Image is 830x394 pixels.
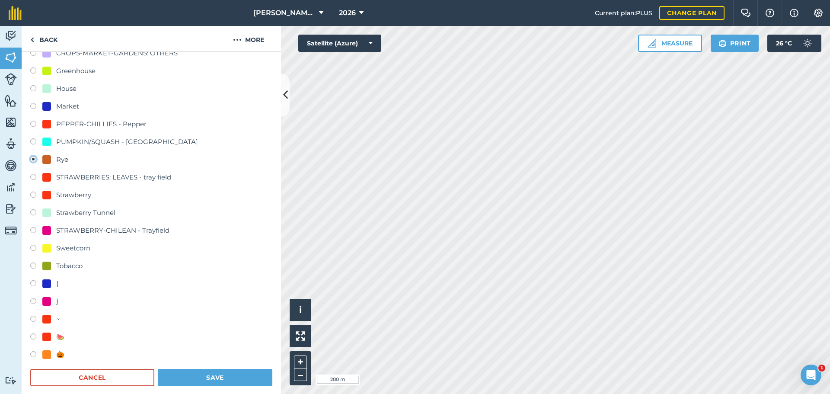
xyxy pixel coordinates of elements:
[5,138,17,151] img: svg+xml;base64,PD94bWwgdmVyc2lvbj0iMS4wIiBlbmNvZGluZz0idXRmLTgiPz4KPCEtLSBHZW5lcmF0b3I6IEFkb2JlIE...
[56,119,147,129] div: PEPPER-CHILLIES - Pepper
[56,154,68,165] div: Rye
[56,66,96,76] div: Greenhouse
[253,8,316,18] span: [PERSON_NAME] Family Farms
[801,365,821,385] iframe: Intercom live chat
[56,101,79,112] div: Market
[290,299,311,321] button: i
[5,224,17,237] img: svg+xml;base64,PD94bWwgdmVyc2lvbj0iMS4wIiBlbmNvZGluZz0idXRmLTgiPz4KPCEtLSBHZW5lcmF0b3I6IEFkb2JlIE...
[648,39,656,48] img: Ruler icon
[216,26,281,51] button: More
[5,29,17,42] img: svg+xml;base64,PD94bWwgdmVyc2lvbj0iMS4wIiBlbmNvZGluZz0idXRmLTgiPz4KPCEtLSBHZW5lcmF0b3I6IEFkb2JlIE...
[595,8,652,18] span: Current plan : PLUS
[9,6,22,20] img: fieldmargin Logo
[56,83,77,94] div: House
[56,225,169,236] div: STRAWBERRY-CHILEAN - Trayfield
[56,48,178,58] div: CROPS-MARKET-GARDENS: OTHERS
[296,331,305,341] img: Four arrows, one pointing top left, one top right, one bottom right and the last bottom left
[56,243,90,253] div: Sweetcorn
[56,279,58,289] div: {
[56,208,115,218] div: Strawberry Tunnel
[56,261,83,271] div: Tobacco
[5,116,17,129] img: svg+xml;base64,PHN2ZyB4bWxucz0iaHR0cDovL3d3dy53My5vcmcvMjAwMC9zdmciIHdpZHRoPSI1NiIgaGVpZ2h0PSI2MC...
[659,6,725,20] a: Change plan
[818,365,825,372] span: 1
[799,35,816,52] img: svg+xml;base64,PD94bWwgdmVyc2lvbj0iMS4wIiBlbmNvZGluZz0idXRmLTgiPz4KPCEtLSBHZW5lcmF0b3I6IEFkb2JlIE...
[776,35,792,52] span: 26 ° C
[5,181,17,194] img: svg+xml;base64,PD94bWwgdmVyc2lvbj0iMS4wIiBlbmNvZGluZz0idXRmLTgiPz4KPCEtLSBHZW5lcmF0b3I6IEFkb2JlIE...
[813,9,824,17] img: A cog icon
[30,369,154,386] button: Cancel
[5,94,17,107] img: svg+xml;base64,PHN2ZyB4bWxucz0iaHR0cDovL3d3dy53My5vcmcvMjAwMC9zdmciIHdpZHRoPSI1NiIgaGVpZ2h0PSI2MC...
[158,369,272,386] button: Save
[765,9,775,17] img: A question mark icon
[298,35,381,52] button: Satellite (Azure)
[56,332,64,342] div: 🍉
[638,35,702,52] button: Measure
[741,9,751,17] img: Two speech bubbles overlapping with the left bubble in the forefront
[233,35,242,45] img: svg+xml;base64,PHN2ZyB4bWxucz0iaHR0cDovL3d3dy53My5vcmcvMjAwMC9zdmciIHdpZHRoPSIyMCIgaGVpZ2h0PSIyNC...
[5,51,17,64] img: svg+xml;base64,PHN2ZyB4bWxucz0iaHR0cDovL3d3dy53My5vcmcvMjAwMC9zdmciIHdpZHRoPSI1NiIgaGVpZ2h0PSI2MC...
[30,35,34,45] img: svg+xml;base64,PHN2ZyB4bWxucz0iaHR0cDovL3d3dy53My5vcmcvMjAwMC9zdmciIHdpZHRoPSI5IiBoZWlnaHQ9IjI0Ii...
[5,73,17,85] img: svg+xml;base64,PD94bWwgdmVyc2lvbj0iMS4wIiBlbmNvZGluZz0idXRmLTgiPz4KPCEtLSBHZW5lcmF0b3I6IEFkb2JlIE...
[56,172,171,183] div: STRAWBERRIES: LEAVES - tray field
[767,35,821,52] button: 26 °C
[790,8,798,18] img: svg+xml;base64,PHN2ZyB4bWxucz0iaHR0cDovL3d3dy53My5vcmcvMjAwMC9zdmciIHdpZHRoPSIxNyIgaGVpZ2h0PSIxNy...
[294,368,307,381] button: –
[5,159,17,172] img: svg+xml;base64,PD94bWwgdmVyc2lvbj0iMS4wIiBlbmNvZGluZz0idXRmLTgiPz4KPCEtLSBHZW5lcmF0b3I6IEFkb2JlIE...
[56,314,60,324] div: ~
[5,202,17,215] img: svg+xml;base64,PD94bWwgdmVyc2lvbj0iMS4wIiBlbmNvZGluZz0idXRmLTgiPz4KPCEtLSBHZW5lcmF0b3I6IEFkb2JlIE...
[56,190,91,200] div: Strawberry
[711,35,759,52] button: Print
[299,304,302,315] span: i
[339,8,356,18] span: 2026
[56,137,198,147] div: PUMPKIN/SQUASH - [GEOGRAPHIC_DATA]
[56,349,64,360] div: 🎃
[5,376,17,384] img: svg+xml;base64,PD94bWwgdmVyc2lvbj0iMS4wIiBlbmNvZGluZz0idXRmLTgiPz4KPCEtLSBHZW5lcmF0b3I6IEFkb2JlIE...
[22,26,66,51] a: Back
[718,38,727,48] img: svg+xml;base64,PHN2ZyB4bWxucz0iaHR0cDovL3d3dy53My5vcmcvMjAwMC9zdmciIHdpZHRoPSIxOSIgaGVpZ2h0PSIyNC...
[56,296,58,307] div: }
[294,356,307,368] button: +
